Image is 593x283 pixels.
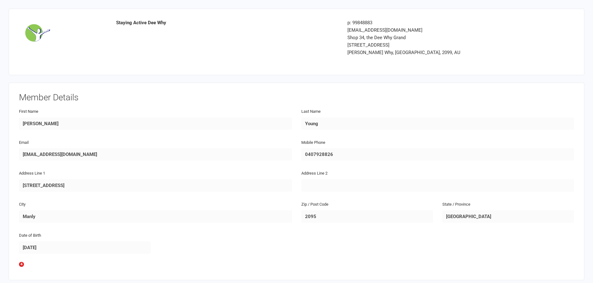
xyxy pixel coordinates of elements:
[301,201,328,208] label: Zip / Post Code
[19,170,45,177] label: Address Line 1
[347,34,523,41] div: Shop 34, the Dee Why Grand
[24,19,52,47] img: image1539638917.png
[19,139,29,146] label: Email
[347,26,523,34] div: [EMAIL_ADDRESS][DOMAIN_NAME]
[347,49,523,56] div: [PERSON_NAME] Why, [GEOGRAPHIC_DATA], 2099, AU
[19,262,24,267] span: 4
[301,170,327,177] label: Address Line 2
[6,262,21,277] iframe: Intercom live chat
[116,20,166,25] strong: Staying Active Dee Why
[442,201,470,208] label: State / Province
[347,41,523,49] div: [STREET_ADDRESS]
[19,93,574,103] h3: Member Details
[19,108,38,115] label: First Name
[19,232,41,239] label: Date of Birth
[19,201,26,208] label: City
[301,108,321,115] label: Last Name
[301,139,325,146] label: Mobile Phone
[347,19,523,26] div: p: 99848883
